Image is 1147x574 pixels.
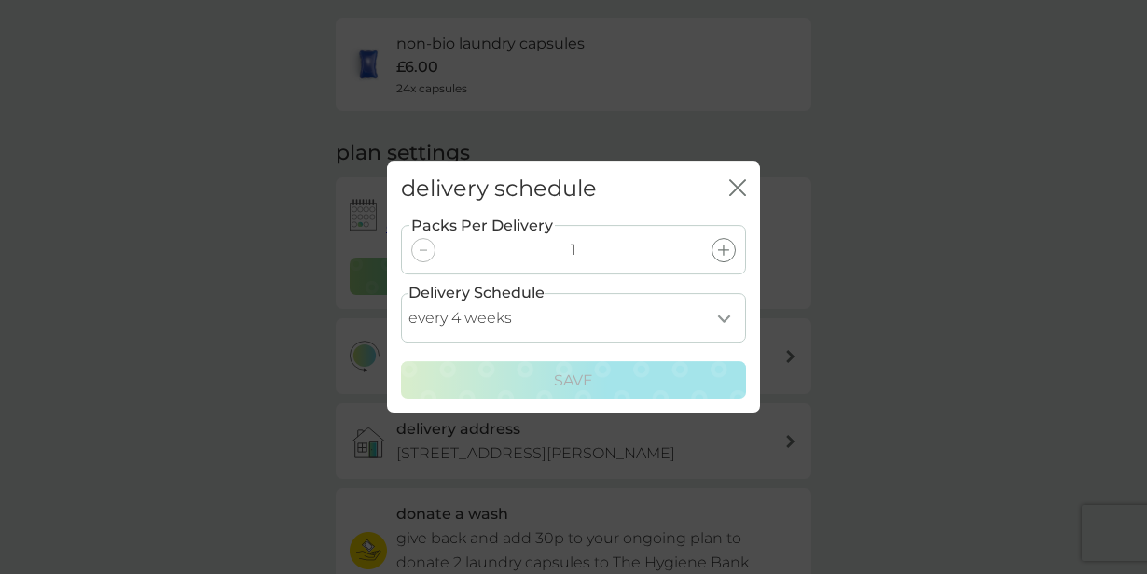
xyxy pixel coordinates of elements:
[409,214,555,238] label: Packs Per Delivery
[401,175,597,203] h2: delivery schedule
[554,369,593,393] p: Save
[729,179,746,199] button: close
[401,361,746,399] button: Save
[571,238,576,262] p: 1
[408,281,545,305] label: Delivery Schedule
